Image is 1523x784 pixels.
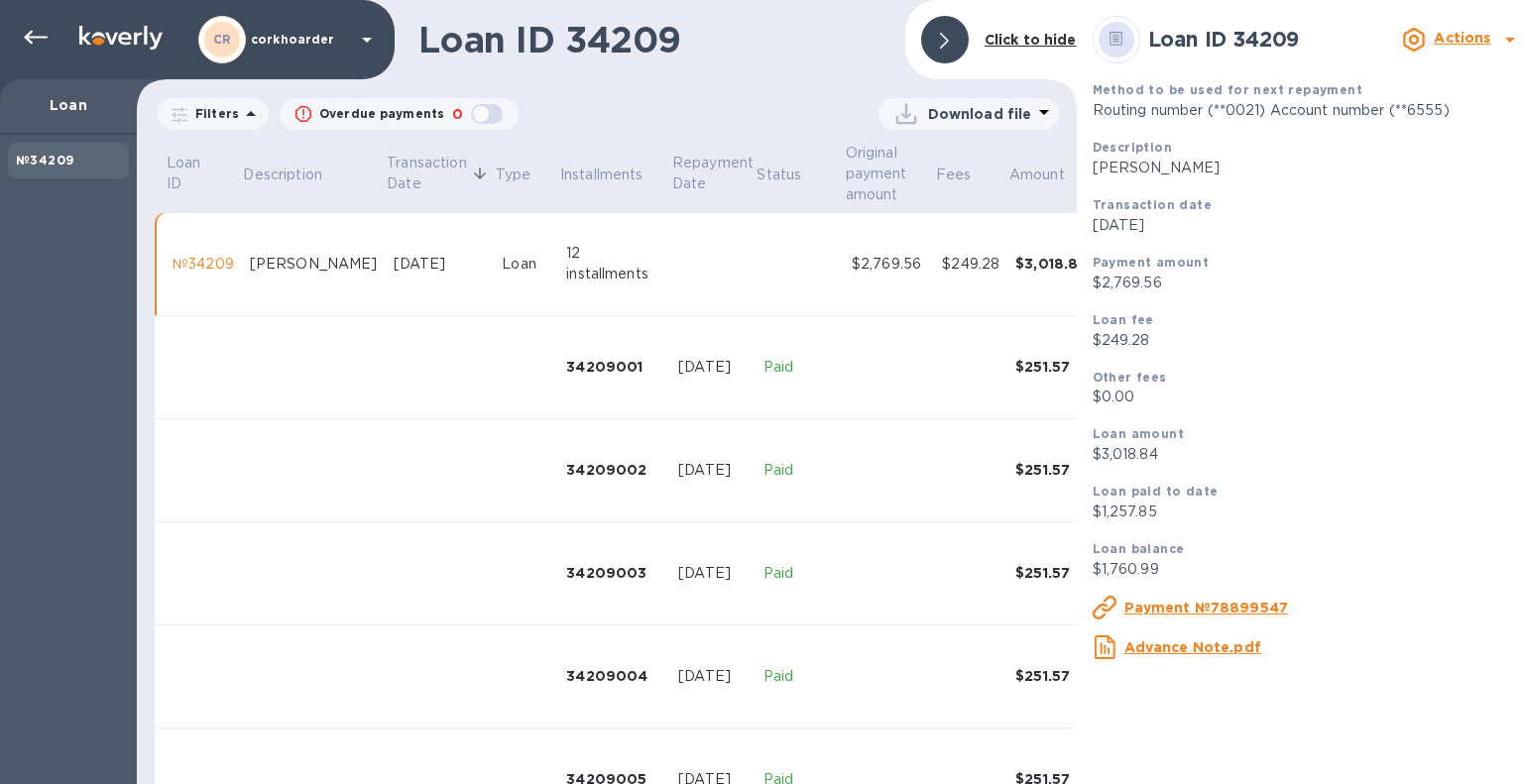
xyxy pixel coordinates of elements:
span: Description [243,165,347,185]
p: Paid [763,666,836,687]
p: 0 [452,104,463,125]
div: $251.57 [1015,460,1088,480]
p: Installments [560,165,644,185]
span: Transaction Date [387,153,492,194]
p: Original payment amount [846,143,907,205]
div: [DATE] [678,357,748,378]
b: Click to hide [985,32,1077,48]
b: Method to be used for next repayment [1093,82,1362,97]
div: 34209001 [566,357,662,377]
div: $251.57 [1015,563,1088,583]
span: Original payment amount [846,143,933,205]
img: Logo [79,26,163,50]
b: CR [213,32,232,47]
b: Loan ID 34209 [1148,27,1300,52]
p: Paid [763,563,836,584]
div: $251.57 [1015,357,1088,377]
div: [DATE] [394,254,487,275]
b: Loan balance [1093,541,1185,556]
b: Loan amount [1093,426,1184,441]
p: Overdue payments [319,105,444,123]
p: Repayment Date [672,153,754,194]
b: Description [1093,140,1172,155]
button: Overdue payments0 [280,98,519,130]
div: 12 installments [566,243,662,284]
p: Status [757,165,801,185]
p: corkhoarder [251,33,350,47]
div: [PERSON_NAME] [250,254,378,275]
div: [DATE] [678,666,748,687]
b: Loan fee [1093,312,1154,327]
div: [DATE] [678,563,748,584]
div: 34209004 [566,666,662,686]
b: Payment amount [1093,255,1210,270]
div: 34209002 [566,460,662,480]
b: Loan paid to date [1093,484,1219,499]
p: Filters [187,105,239,122]
h1: Loan ID 34209 [418,19,889,60]
p: Description [243,165,321,185]
p: Download file [928,104,1032,124]
u: Payment №78899547 [1124,600,1289,616]
div: $3,018.84 [1015,254,1088,274]
u: Advance Note.pdf [1124,639,1261,655]
p: Transaction Date [387,153,466,194]
b: Other fees [1093,370,1167,385]
span: Loan ID [167,153,240,194]
p: Fees [936,165,972,185]
b: Transaction date [1093,197,1212,212]
div: №34209 [173,254,234,275]
div: $251.57 [1015,666,1088,686]
span: Type [496,165,557,185]
div: Loan [502,254,550,275]
p: Loan ID [167,153,214,194]
div: 34209003 [566,563,662,583]
div: $249.28 [942,254,999,275]
span: Fees [936,165,997,185]
span: Installments [560,165,669,185]
p: Loan [16,95,121,115]
div: $2,769.56 [852,254,926,275]
p: Amount [1009,165,1065,185]
b: Actions [1434,30,1490,46]
span: Amount [1009,165,1091,185]
p: Paid [763,357,836,378]
p: Paid [763,460,836,481]
b: №34209 [16,153,73,168]
div: [DATE] [678,460,748,481]
p: Type [496,165,531,185]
